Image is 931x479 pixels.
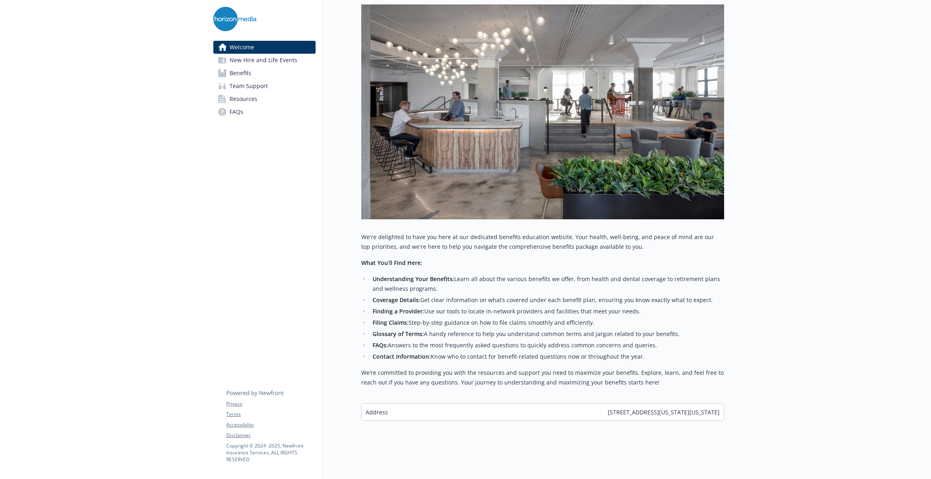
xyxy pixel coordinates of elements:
[370,329,724,339] li: A handy reference to help you understand common terms and jargon related to your benefits.
[226,442,315,463] p: Copyright © 2024 - 2025 , Newfront Insurance Services, ALL RIGHTS RESERVED
[213,67,316,80] a: Benefits
[230,54,297,67] span: New Hire and Life Events
[373,353,431,360] strong: Contact Information:
[213,41,316,54] a: Welcome
[226,421,315,429] a: Accessibility
[370,318,724,328] li: Step-by-step guidance on how to file claims smoothly and efficiently.
[230,105,243,118] span: FAQs
[230,80,268,92] span: Team Support
[213,80,316,92] a: Team Support
[213,105,316,118] a: FAQs
[230,92,257,105] span: Resources
[370,340,724,350] li: Answers to the most frequently asked questions to quickly address common concerns and queries.
[373,330,424,338] strong: Glossary of Terms:
[373,307,424,315] strong: Finding a Provider:
[366,408,388,416] span: Address
[361,4,724,219] img: overview page banner
[226,400,315,408] a: Privacy
[373,341,388,349] strong: FAQs:
[608,408,720,416] span: [STREET_ADDRESS][US_STATE][US_STATE]
[213,54,316,67] a: New Hire and Life Events
[361,232,724,252] p: We're delighted to have you here at our dedicated benefits education website. Your health, well-b...
[230,41,254,54] span: Welcome
[361,368,724,387] p: We’re committed to providing you with the resources and support you need to maximize your benefit...
[230,67,251,80] span: Benefits
[370,307,724,316] li: Use our tools to locate in-network providers and facilities that meet your needs.
[213,92,316,105] a: Resources
[370,274,724,294] li: Learn all about the various benefits we offer, from health and dental coverage to retirement plan...
[373,319,409,326] strong: Filing Claims:
[373,296,420,304] strong: Coverage Details:
[226,411,315,418] a: Terms
[361,259,422,267] strong: What You’ll Find Here:
[370,352,724,361] li: Know who to contact for benefit-related questions now or throughout the year.
[373,275,454,283] strong: Understanding Your Benefits:
[226,432,315,439] a: Disclaimer
[370,295,724,305] li: Get clear information on what’s covered under each benefit plan, ensuring you know exactly what t...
